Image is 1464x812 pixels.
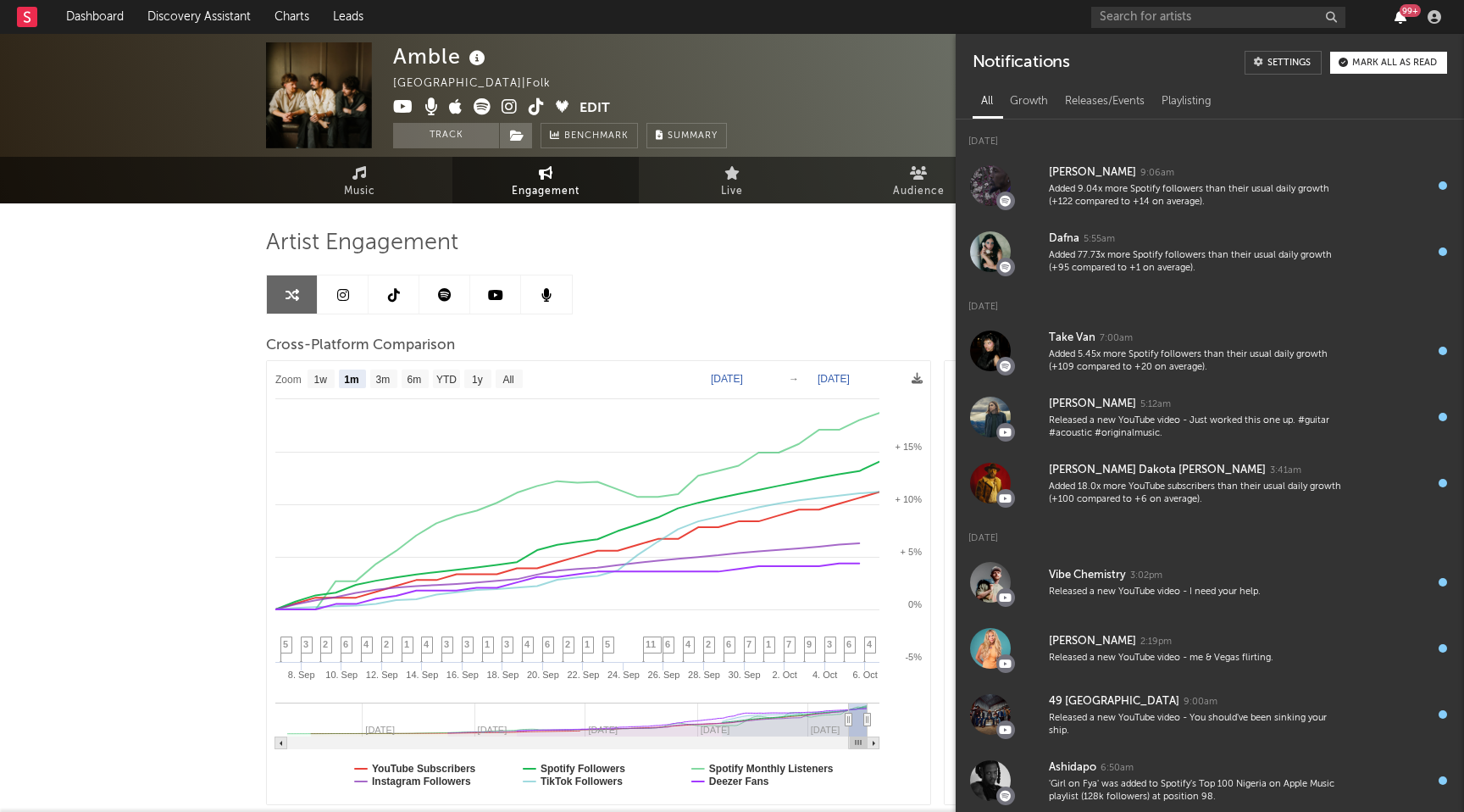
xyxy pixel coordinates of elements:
[266,336,455,356] span: Cross-Platform Comparison
[852,670,877,680] text: 6. Oct
[1245,51,1322,75] a: Settings
[585,639,590,649] span: 1
[1100,332,1133,345] div: 7:00am
[1084,233,1115,246] div: 5:55am
[825,157,1012,203] a: Audience
[376,374,391,386] text: 3m
[325,670,358,680] text: 10. Sep
[452,157,639,203] a: Engagement
[1049,481,1347,507] div: Added 18.0x more YouTube subscribers than their usual daily growth (+100 compared to +6 on average).
[564,126,629,147] span: Benchmark
[706,639,711,649] span: 2
[729,670,761,680] text: 30. Sep
[372,776,471,787] text: Instagram Followers
[1140,398,1171,411] div: 5:12am
[956,516,1464,549] div: [DATE]
[1049,348,1347,375] div: Added 5.45x more Spotify followers than their usual daily growth (+109 compared to +20 on average).
[393,74,590,94] div: [GEOGRAPHIC_DATA] | Folk
[956,285,1464,318] div: [DATE]
[721,181,743,202] span: Live
[1352,58,1437,68] div: Mark all as read
[1049,328,1095,348] div: Take Van
[1049,414,1347,441] div: Released a new YouTube video - Just worked this one up. #guitar #acoustic #originalmusic.
[366,670,398,680] text: 12. Sep
[1091,7,1345,28] input: Search for artists
[901,547,923,557] text: + 5%
[685,639,690,649] span: 4
[688,670,720,680] text: 28. Sep
[1140,636,1172,648] div: 2:19pm
[956,120,1464,153] div: [DATE]
[726,639,731,649] span: 6
[956,681,1464,748] a: 49 [GEOGRAPHIC_DATA]9:00amReleased a new YouTube video - You should've been sinking your ship.
[1049,586,1347,598] div: Released a new YouTube video - I need your help.
[567,670,599,680] text: 22. Sep
[893,181,945,202] span: Audience
[639,157,825,203] a: Live
[1140,167,1174,180] div: 9:06am
[1049,249,1347,275] div: Added 77.73x more Spotify followers than their usual daily growth (+95 compared to +1 on average).
[607,670,640,680] text: 24. Sep
[446,670,479,680] text: 16. Sep
[1101,762,1134,775] div: 6:50am
[973,87,1001,116] div: All
[1049,183,1347,209] div: Added 9.04x more Spotify followers than their usual daily growth (+122 compared to +14 on average).
[709,763,834,775] text: Spotify Monthly Listeners
[711,373,743,385] text: [DATE]
[444,639,449,649] span: 3
[646,123,727,148] button: Summary
[344,374,358,386] text: 1m
[905,652,922,662] text: -5%
[1001,87,1056,116] div: Growth
[266,157,452,203] a: Music
[956,615,1464,681] a: [PERSON_NAME]2:19pmReleased a new YouTube video - me & Vegas flirting.
[956,219,1464,285] a: Dafna5:55amAdded 77.73x more Spotify followers than their usual daily growth (+95 compared to +1 ...
[1049,758,1096,778] div: Ashidapo
[408,374,422,386] text: 6m
[818,373,850,385] text: [DATE]
[1049,631,1136,652] div: [PERSON_NAME]
[393,42,490,70] div: Amble
[404,639,409,649] span: 1
[393,123,499,148] button: Track
[512,181,579,202] span: Engagement
[288,670,315,680] text: 8. Sep
[746,639,751,649] span: 7
[665,639,670,649] span: 6
[1049,692,1179,712] div: 49 [GEOGRAPHIC_DATA]
[541,763,625,775] text: Spotify Followers
[956,153,1464,219] a: [PERSON_NAME]9:06amAdded 9.04x more Spotify followers than their usual daily growth (+122 compare...
[343,639,348,649] span: 6
[464,639,469,649] span: 3
[896,442,923,452] text: + 15%
[896,494,923,504] text: + 10%
[1056,87,1153,116] div: Releases/Events
[709,776,769,787] text: Deezer Fans
[314,374,328,386] text: 1w
[545,639,550,649] span: 6
[372,763,476,775] text: YouTube Subscribers
[436,374,457,386] text: YTD
[646,639,656,649] span: 11
[283,639,288,649] span: 5
[1049,460,1266,481] div: [PERSON_NAME] Dakota [PERSON_NAME]
[1049,565,1126,586] div: Vibe Chemistry
[1400,4,1421,17] div: 99 +
[867,639,872,649] span: 4
[424,639,429,649] span: 4
[406,670,438,680] text: 14. Sep
[807,639,812,649] span: 9
[956,549,1464,615] a: Vibe Chemistry3:02pmReleased a new YouTube video - I need your help.
[956,384,1464,450] a: [PERSON_NAME]5:12amReleased a new YouTube video - Just worked this one up. #guitar #acoustic #ori...
[1049,394,1136,414] div: [PERSON_NAME]
[1270,464,1301,477] div: 3:41am
[789,373,799,385] text: →
[1049,229,1079,249] div: Dafna
[1049,712,1347,738] div: Released a new YouTube video - You should've been sinking your ship.
[1130,570,1162,582] div: 3:02pm
[486,670,518,680] text: 18. Sep
[363,639,369,649] span: 4
[973,51,1070,75] div: Notifications
[565,639,570,649] span: 2
[384,639,389,649] span: 2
